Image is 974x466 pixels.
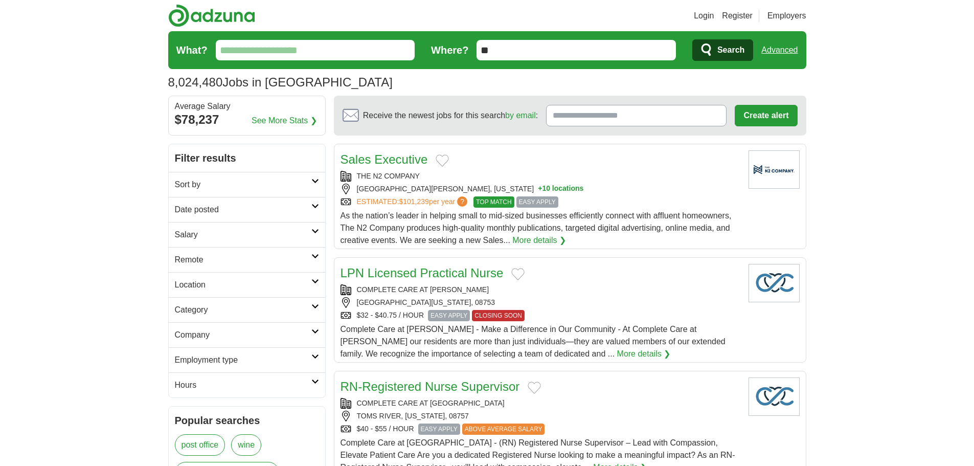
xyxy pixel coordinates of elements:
[538,184,542,194] span: +
[231,434,261,456] a: wine
[363,109,538,122] span: Receive the newest jobs for this search :
[528,382,541,394] button: Add to favorite jobs
[505,111,536,120] a: by email
[341,297,740,308] div: [GEOGRAPHIC_DATA][US_STATE], 08753
[472,310,525,321] span: CLOSING SOON
[418,424,460,435] span: EASY APPLY
[767,10,806,22] a: Employers
[175,379,311,391] h2: Hours
[169,197,325,222] a: Date posted
[749,264,800,302] img: Company logo
[175,413,319,428] h2: Popular searches
[749,378,800,416] img: Company logo
[169,347,325,372] a: Employment type
[399,197,428,206] span: $101,239
[169,172,325,197] a: Sort by
[169,322,325,347] a: Company
[341,184,740,194] div: [GEOGRAPHIC_DATA][PERSON_NAME], [US_STATE]
[617,348,671,360] a: More details ❯
[735,105,797,126] button: Create alert
[175,229,311,241] h2: Salary
[341,398,740,409] div: COMPLETE CARE AT [GEOGRAPHIC_DATA]
[473,196,514,208] span: TOP MATCH
[175,304,311,316] h2: Category
[462,424,545,435] span: ABOVE AVERAGE SALARY
[717,40,744,60] span: Search
[168,75,393,89] h1: Jobs in [GEOGRAPHIC_DATA]
[169,144,325,172] h2: Filter results
[341,310,740,321] div: $32 - $40.75 / HOUR
[169,272,325,297] a: Location
[175,254,311,266] h2: Remote
[341,325,726,358] span: Complete Care at [PERSON_NAME] - Make a Difference in Our Community - At Complete Care at [PERSON...
[175,204,311,216] h2: Date posted
[341,411,740,421] div: TOMS RIVER, [US_STATE], 08757
[357,196,470,208] a: ESTIMATED:$101,239per year?
[341,266,504,280] a: LPN Licensed Practical Nurse
[761,40,798,60] a: Advanced
[428,310,470,321] span: EASY APPLY
[722,10,753,22] a: Register
[341,424,740,435] div: $40 - $55 / HOUR
[175,434,225,456] a: post office
[512,234,566,247] a: More details ❯
[175,179,311,191] h2: Sort by
[431,42,468,58] label: Where?
[169,247,325,272] a: Remote
[175,279,311,291] h2: Location
[341,211,732,245] span: As the nation’s leader in helping small to mid-sized businesses efficiently connect with affluent...
[516,196,558,208] span: EASY APPLY
[169,297,325,322] a: Category
[175,110,319,129] div: $78,237
[694,10,714,22] a: Login
[175,329,311,341] h2: Company
[168,73,223,92] span: 8,024,480
[169,372,325,397] a: Hours
[749,150,800,189] img: Company logo
[457,196,467,207] span: ?
[175,354,311,366] h2: Employment type
[341,152,428,166] a: Sales Executive
[511,268,525,280] button: Add to favorite jobs
[169,222,325,247] a: Salary
[436,154,449,167] button: Add to favorite jobs
[176,42,208,58] label: What?
[538,184,583,194] button: +10 locations
[341,380,520,393] a: RN-Registered Nurse Supervisor
[341,284,740,295] div: COMPLETE CARE AT [PERSON_NAME]
[692,39,753,61] button: Search
[341,171,740,182] div: THE N2 COMPANY
[175,102,319,110] div: Average Salary
[168,4,255,27] img: Adzuna logo
[252,115,317,127] a: See More Stats ❯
